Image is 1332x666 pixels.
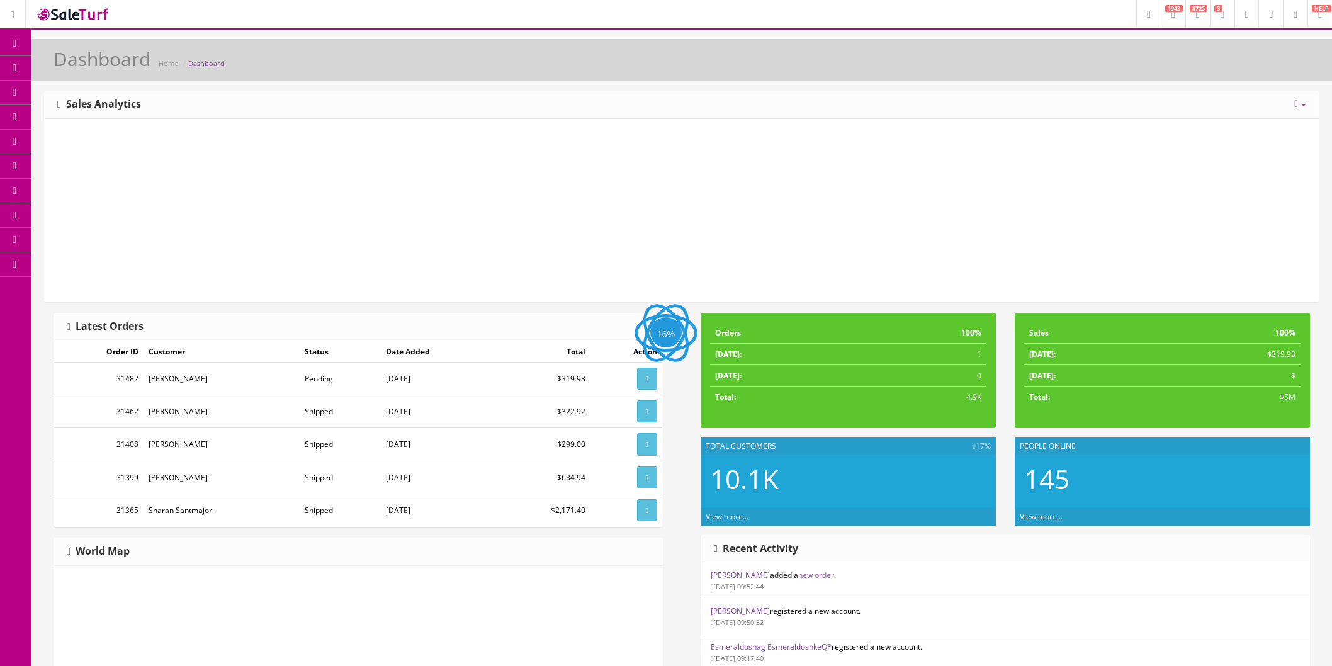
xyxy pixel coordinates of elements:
[35,6,111,23] img: SaleTurf
[711,570,770,580] a: [PERSON_NAME]
[57,99,141,110] h3: Sales Analytics
[1024,322,1159,344] td: Sales
[855,365,986,387] td: 0
[1159,344,1301,365] td: $319.93
[711,618,764,627] small: [DATE] 09:50:32
[637,368,657,390] a: View
[1159,365,1301,387] td: $
[701,599,1309,635] li: registered a new account.
[710,465,986,494] h2: 10.1K
[300,363,381,395] td: Pending
[637,400,657,422] a: View
[701,437,996,455] div: Total Customers
[715,370,742,381] strong: [DATE]:
[973,441,991,452] span: 17%
[706,511,748,522] a: View more...
[159,59,178,68] a: Home
[711,641,832,652] a: Esmeraldosnag EsmeraldosnkeQP
[188,59,225,68] a: Dashboard
[381,395,495,428] td: [DATE]
[855,322,986,344] td: 100%
[54,395,144,428] td: 31462
[715,349,742,359] strong: [DATE]:
[710,322,855,344] td: Orders
[300,341,381,363] td: Status
[144,395,300,428] td: [PERSON_NAME]
[300,428,381,461] td: Shipped
[495,341,590,363] td: Total
[54,461,144,494] td: 31399
[495,395,590,428] td: $322.92
[144,363,300,395] td: [PERSON_NAME]
[855,387,986,408] td: 4.9K
[54,363,144,395] td: 31482
[54,48,150,69] h1: Dashboard
[637,433,657,455] a: View
[300,395,381,428] td: Shipped
[711,653,764,663] small: [DATE] 09:17:40
[701,563,1309,599] li: added a .
[381,428,495,461] td: [DATE]
[798,570,834,580] a: new order
[1159,387,1301,408] td: $5M
[1015,437,1310,455] div: People Online
[1029,392,1050,402] strong: Total:
[54,341,144,363] td: Order ID
[637,499,657,521] a: View
[495,363,590,395] td: $319.93
[1165,5,1183,12] span: 1943
[495,494,590,526] td: $2,171.40
[381,461,495,494] td: [DATE]
[1190,5,1207,12] span: 8725
[381,341,495,363] td: Date Added
[711,606,770,616] a: [PERSON_NAME]
[144,428,300,461] td: [PERSON_NAME]
[144,461,300,494] td: [PERSON_NAME]
[495,461,590,494] td: $634.94
[1214,5,1222,12] span: 3
[54,494,144,526] td: 31365
[54,428,144,461] td: 31408
[1312,5,1331,12] span: HELP
[300,461,381,494] td: Shipped
[1029,349,1056,359] strong: [DATE]:
[637,466,657,488] a: View
[1020,511,1063,522] a: View more...
[590,341,662,363] td: Action
[67,546,130,557] h3: World Map
[855,344,986,365] td: 1
[714,543,798,555] h3: Recent Activity
[381,363,495,395] td: [DATE]
[300,494,381,526] td: Shipped
[495,428,590,461] td: $299.00
[715,392,736,402] strong: Total:
[1024,465,1301,494] h2: 145
[144,341,300,363] td: Customer
[381,494,495,526] td: [DATE]
[1159,322,1301,344] td: 100%
[1029,370,1056,381] strong: [DATE]:
[144,494,300,526] td: Sharan Santmajor
[711,582,764,591] small: [DATE] 09:52:44
[67,321,144,332] h3: Latest Orders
